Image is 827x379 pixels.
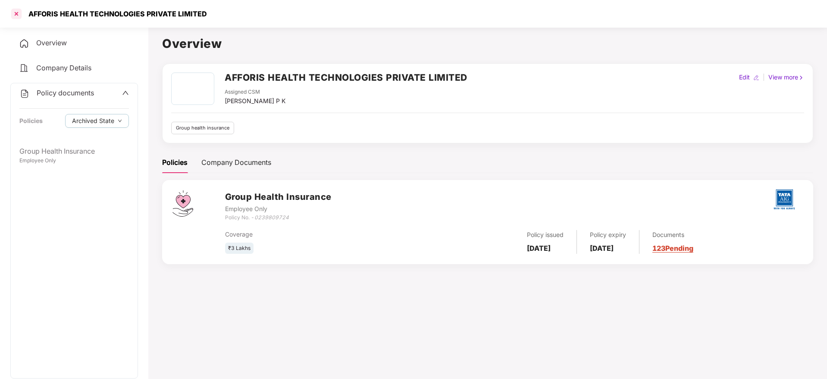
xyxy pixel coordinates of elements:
h2: AFFORIS HEALTH TECHNOLOGIES PRIVATE LIMITED [225,70,467,85]
div: View more [767,73,806,82]
h3: Group Health Insurance [225,190,332,204]
div: Employee Only [225,204,332,214]
span: Overview [36,38,67,47]
div: [PERSON_NAME] P K [225,96,285,106]
img: svg+xml;base64,PHN2ZyB4bWxucz0iaHR0cDovL3d3dy53My5vcmcvMjAwMC9zdmciIHdpZHRoPSIyNCIgaGVpZ2h0PSIyNC... [19,38,29,49]
img: editIcon [753,75,759,81]
div: Policy No. - [225,214,332,222]
span: up [122,89,129,96]
button: Archived Statedown [65,114,129,128]
div: ₹3 Lakhs [225,243,254,254]
img: rightIcon [798,75,804,81]
div: Policies [162,157,188,168]
div: Assigned CSM [225,88,285,96]
div: Company Documents [201,157,271,168]
b: [DATE] [527,244,551,253]
i: 0239809724 [254,214,289,221]
div: Documents [652,230,693,240]
div: Policy issued [527,230,564,240]
span: Archived State [72,116,114,126]
span: down [118,119,122,123]
img: svg+xml;base64,PHN2ZyB4bWxucz0iaHR0cDovL3d3dy53My5vcmcvMjAwMC9zdmciIHdpZHRoPSIyNCIgaGVpZ2h0PSIyNC... [19,63,29,73]
span: Company Details [36,63,91,72]
div: Coverage [225,230,418,239]
div: Edit [737,73,752,82]
b: [DATE] [590,244,614,253]
img: svg+xml;base64,PHN2ZyB4bWxucz0iaHR0cDovL3d3dy53My5vcmcvMjAwMC9zdmciIHdpZHRoPSIyNCIgaGVpZ2h0PSIyNC... [19,88,30,99]
img: svg+xml;base64,PHN2ZyB4bWxucz0iaHR0cDovL3d3dy53My5vcmcvMjAwMC9zdmciIHdpZHRoPSI0Ny43MTQiIGhlaWdodD... [172,190,193,217]
div: Group health insurance [171,122,234,134]
img: tatag.png [769,184,799,215]
div: Policies [19,116,43,126]
div: Policy expiry [590,230,626,240]
div: Group Health Insurance [19,146,129,157]
h1: Overview [162,34,813,53]
a: 123 Pending [652,244,693,253]
span: Policy documents [37,88,94,97]
div: AFFORIS HEALTH TECHNOLOGIES PRIVATE LIMITED [23,9,207,18]
div: | [761,73,767,82]
div: Employee Only [19,157,129,165]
